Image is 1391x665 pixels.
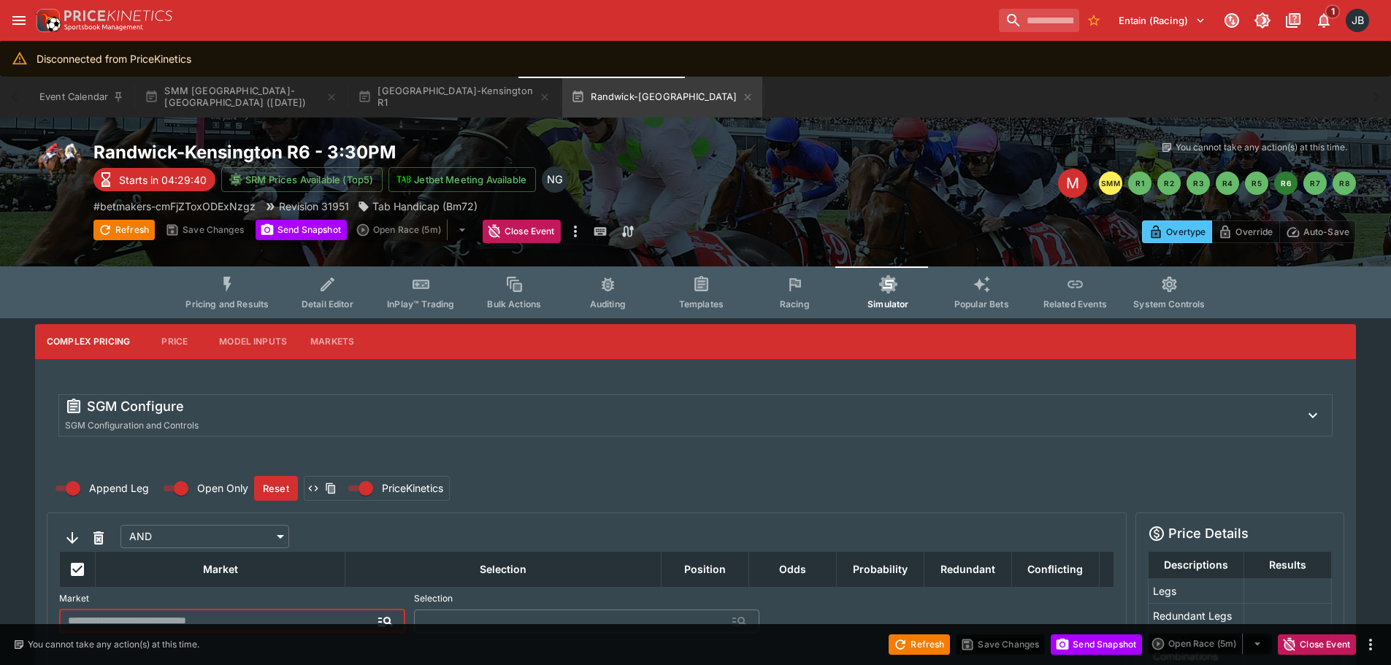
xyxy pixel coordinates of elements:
[1211,220,1279,243] button: Override
[1325,4,1341,19] span: 1
[254,476,298,501] button: Reset
[1279,220,1356,243] button: Auto-Save
[372,608,399,634] button: Open
[302,299,353,310] span: Detail Editor
[185,299,269,310] span: Pricing and Results
[279,199,349,214] p: Revision 31951
[661,551,748,587] th: Position
[1099,172,1122,195] button: SMM
[1157,172,1181,195] button: R2
[1280,7,1306,34] button: Documentation
[207,324,299,359] button: Model Inputs
[59,588,405,610] label: Market
[562,77,762,118] button: Randwick-[GEOGRAPHIC_DATA]
[1274,172,1298,195] button: R6
[1176,141,1347,154] p: You cannot take any action(s) at this time.
[197,480,248,496] span: Open Only
[396,172,411,187] img: jetbet-logo.svg
[414,588,760,610] label: Selection
[1341,4,1373,36] button: Josh Brown
[64,24,143,31] img: Sportsbook Management
[96,551,345,587] th: Market
[1133,299,1205,310] span: System Controls
[867,299,908,310] span: Simulator
[679,299,724,310] span: Templates
[387,299,454,310] span: InPlay™ Trading
[93,220,155,240] button: Refresh
[142,324,207,359] button: Price
[487,299,541,310] span: Bulk Actions
[1110,9,1214,32] button: Select Tenant
[1148,578,1244,603] td: Legs
[1303,224,1349,239] p: Auto-Save
[1148,551,1244,578] th: Descriptions
[1082,9,1105,32] button: No Bookmarks
[1142,220,1212,243] button: Overtype
[1245,172,1268,195] button: R5
[221,167,383,192] button: SRM Prices Available (Top5)
[954,299,1009,310] span: Popular Bets
[93,199,256,214] p: Copy To Clipboard
[542,166,568,193] div: Nick Goss
[353,220,477,240] div: split button
[1278,634,1356,655] button: Close Event
[35,141,82,188] img: horse_racing.png
[1187,172,1210,195] button: R3
[780,299,810,310] span: Racing
[889,634,950,655] button: Refresh
[924,551,1011,587] th: Redundant
[836,551,924,587] th: Probability
[119,172,207,188] p: Starts in 04:29:40
[1128,172,1151,195] button: R1
[382,480,443,496] span: PriceKinetics
[1235,224,1273,239] p: Override
[304,480,322,497] button: View payload
[322,480,340,497] button: Copy payload to clipboard
[35,324,142,359] button: Complex Pricing
[1216,172,1239,195] button: R4
[340,477,443,500] label: Change payload type
[120,525,289,548] div: AND
[1244,551,1331,578] th: Results
[345,551,661,587] th: Selection
[6,7,32,34] button: open drawer
[28,638,199,651] p: You cannot take any action(s) at this time.
[1311,7,1337,34] button: Notifications
[64,10,172,21] img: PriceKinetics
[1148,634,1272,654] div: split button
[93,141,725,164] h2: Copy To Clipboard
[483,220,561,243] button: Close Event
[32,6,61,35] img: PriceKinetics Logo
[89,480,149,496] span: Append Leg
[358,199,478,214] div: Tab Handicap (Bm72)
[372,199,478,214] p: Tab Handicap (Bm72)
[349,77,559,118] button: [GEOGRAPHIC_DATA]-Kensington R1
[1346,9,1369,32] div: Josh Brown
[1168,525,1249,542] h5: Price Details
[65,420,199,431] span: SGM Configuration and Controls
[1011,551,1099,587] th: Conflicting
[31,77,133,118] button: Event Calendar
[256,220,347,240] button: Send Snapshot
[136,77,346,118] button: SMM [GEOGRAPHIC_DATA]-[GEOGRAPHIC_DATA] ([DATE])
[1219,7,1245,34] button: Connected to PK
[748,551,836,587] th: Odds
[999,9,1079,32] input: search
[299,324,366,359] button: Markets
[590,299,626,310] span: Auditing
[388,167,536,192] button: Jetbet Meeting Available
[1043,299,1107,310] span: Related Events
[1362,636,1379,653] button: more
[1142,220,1356,243] div: Start From
[37,45,191,72] div: Disconnected from PriceKinetics
[1058,169,1087,198] div: Edit Meeting
[1099,172,1356,195] nav: pagination navigation
[567,220,584,243] button: more
[1148,603,1244,628] td: Redundant Legs
[1249,7,1276,34] button: Toggle light/dark mode
[1166,224,1206,239] p: Overtype
[1333,172,1356,195] button: R8
[1051,634,1142,655] button: Send Snapshot
[1303,172,1327,195] button: R7
[174,266,1216,318] div: Event type filters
